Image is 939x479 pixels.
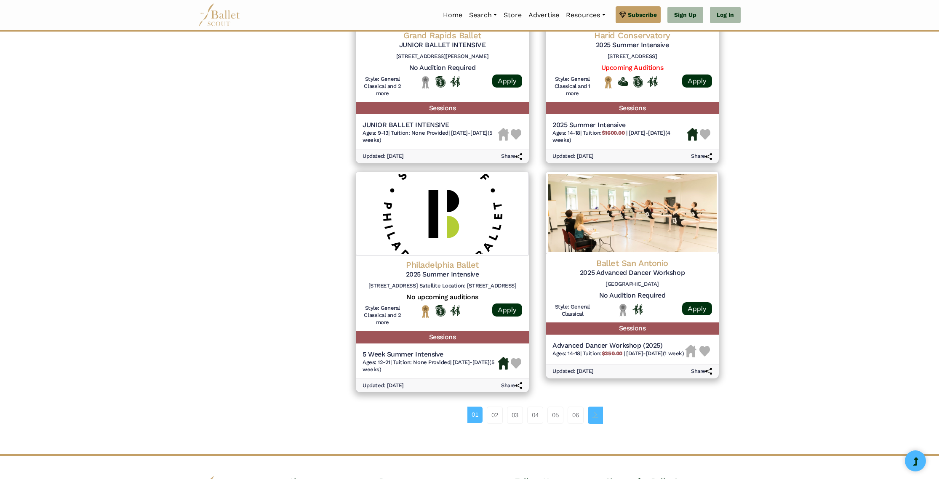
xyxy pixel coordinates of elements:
a: 03 [507,407,523,423]
span: [DATE]-[DATE] (5 weeks) [363,359,494,373]
img: Housing Unavailable [685,345,696,357]
span: Subscribe [628,10,657,19]
h6: [STREET_ADDRESS][PERSON_NAME] [363,53,522,60]
a: Apply [492,75,522,88]
span: Ages: 9-13 [363,130,388,136]
img: Heart [700,129,710,140]
h6: [GEOGRAPHIC_DATA] [552,281,712,288]
h6: Share [691,153,712,160]
a: Apply [682,75,712,88]
h5: No Audition Required [363,64,522,72]
h5: 2025 Summer Intensive [552,121,687,130]
span: [DATE]-[DATE] (5 weeks) [363,130,493,143]
h6: Share [691,368,712,375]
a: 01 [467,407,483,423]
h6: [STREET_ADDRESS] [552,53,712,60]
h5: Sessions [356,102,529,114]
img: Offers Financial Aid [618,77,628,86]
h6: Style: General Classical and 1 more [552,76,592,97]
h5: 2025 Summer Intensive [552,41,712,50]
img: National [420,305,431,318]
b: $1600.00 [602,130,624,136]
h6: Style: General Classical and 2 more [363,76,403,97]
img: Offers Scholarship [435,305,445,317]
span: Tuition: None Provided [391,130,448,136]
nav: Page navigation example [467,407,608,423]
span: Ages: 14-18 [552,130,580,136]
img: National [603,76,614,89]
a: Advertise [525,6,563,24]
h4: Philadelphia Ballet [363,259,522,270]
img: Heart [699,346,710,357]
a: Home [440,6,466,24]
a: 02 [487,407,503,423]
img: Local [618,303,628,317]
h5: 5 Week Summer Intensive [363,350,498,359]
span: Tuition: [583,350,624,357]
a: Apply [682,302,712,315]
h5: Sessions [356,331,529,343]
a: 04 [527,407,543,423]
h6: Style: General Classical [552,303,592,318]
h5: Sessions [546,322,719,335]
span: [DATE]-[DATE] (1 week) [626,350,684,357]
h6: Updated: [DATE] [552,368,594,375]
a: Sign Up [667,7,703,24]
img: Local [420,76,431,89]
h5: No Audition Required [552,291,712,300]
img: Logo [356,172,529,256]
h6: | | [363,359,498,373]
a: Resources [563,6,608,24]
span: [DATE]-[DATE] (4 weeks) [552,130,670,143]
img: In Person [450,76,460,87]
h6: Updated: [DATE] [363,153,404,160]
span: Tuition: [583,130,626,136]
h4: Harid Conservatory [552,30,712,41]
a: 05 [547,407,563,423]
span: Ages: 14-18 [552,350,580,357]
img: In Person [632,304,643,315]
a: Apply [492,303,522,317]
b: $350.00 [602,350,622,357]
img: Offers Scholarship [435,76,445,88]
img: In Person [647,76,658,87]
img: Housing Available [498,357,509,370]
img: Housing Unavailable [498,128,509,141]
h6: Share [501,382,522,389]
h5: Advanced Dancer Workshop (2025) [552,341,684,350]
h6: Share [501,153,522,160]
h4: Grand Rapids Ballet [363,30,522,41]
img: Logo [546,172,719,254]
img: Heart [511,358,521,369]
a: Upcoming Auditions [601,64,663,72]
h5: JUNIOR BALLET INTENSIVE [363,121,498,130]
span: Ages: 12-21 [363,359,390,365]
img: In Person [450,305,460,316]
a: Subscribe [616,6,661,23]
h5: 2025 Summer Intensive [363,270,522,279]
h6: | | [552,350,684,357]
h6: Updated: [DATE] [552,153,594,160]
h5: Sessions [546,102,719,114]
span: Tuition: None Provided [393,359,450,365]
h6: | | [363,130,498,144]
img: Housing Available [687,128,698,141]
img: gem.svg [619,10,626,19]
h6: Style: General Classical and 2 more [363,305,403,326]
h5: No upcoming auditions [363,293,522,302]
h4: Ballet San Antonio [552,258,712,269]
h6: | | [552,130,687,144]
h6: [STREET_ADDRESS] Satellite Location: [STREET_ADDRESS] [363,282,522,290]
img: Heart [511,129,521,140]
h5: 2025 Advanced Dancer Workshop [552,269,712,277]
h5: JUNIOR BALLET INTENSIVE [363,41,522,50]
img: Offers Scholarship [632,76,643,88]
a: Store [500,6,525,24]
a: Log In [710,7,741,24]
h6: Updated: [DATE] [363,382,404,389]
a: 06 [568,407,584,423]
a: Search [466,6,500,24]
